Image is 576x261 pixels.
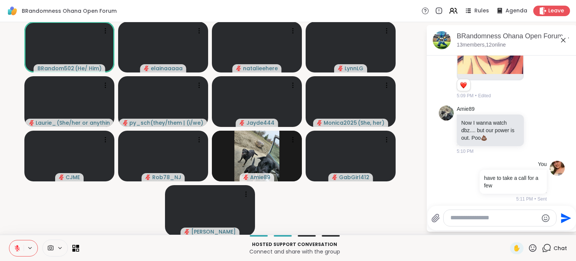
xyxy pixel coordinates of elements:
img: ShareWell Logomark [6,5,19,17]
span: audio-muted [317,120,322,125]
span: audio-muted [59,175,64,180]
span: GabGirl412 [339,173,369,181]
img: https://sharewell-space-live.sfo3.digitaloceanspaces.com/user-generated/c3bd44a5-f966-4702-9748-c... [439,106,454,121]
span: audio-muted [332,175,337,180]
span: [PERSON_NAME] [191,228,236,235]
span: 5:11 PM [516,196,533,202]
span: Leave [548,7,564,15]
span: 5:10 PM [457,148,474,155]
span: audio-muted [29,120,34,125]
span: ✋ [513,244,520,253]
span: Rob78_NJ [152,173,181,181]
span: CJME [66,173,80,181]
span: • [475,92,477,99]
span: Jayde444 [246,119,274,127]
p: 13 members, 12 online [457,41,506,49]
span: audio-muted [236,66,241,71]
div: BRandomness Ohana Open Forum, [DATE] [457,32,571,41]
button: Send [556,210,573,226]
img: https://sharewell-space-live.sfo3.digitaloceanspaces.com/user-generated/b06f800e-e85b-4edd-a3a5-6... [550,161,565,176]
span: Laurie_Ru [36,119,56,127]
button: Reactions: love [459,82,467,88]
span: natalieehere [243,65,278,72]
span: • [534,196,536,202]
p: Connect and share with the group [84,248,505,255]
span: Sent [537,196,547,202]
span: Rules [474,7,489,15]
span: audio-muted [240,120,245,125]
span: py_sch [129,119,150,127]
div: Reaction list [457,79,470,91]
span: Chat [553,244,567,252]
span: elainaaaaa [151,65,183,72]
span: ( She/her or anything else ) [57,119,110,127]
span: audio-muted [338,66,343,71]
p: Hosted support conversation [84,241,505,248]
button: Emoji picker [541,214,550,223]
span: audio-muted [144,66,149,71]
span: BRandom502 [37,65,74,72]
span: BRandomness Ohana Open Forum [22,7,117,15]
span: Agenda [505,7,527,15]
span: audio-muted [123,120,128,125]
a: Amie89 [457,106,474,113]
img: Amie89 [234,131,279,181]
p: have to take a call for a few [484,174,542,189]
span: 5:09 PM [457,92,474,99]
span: Monica2025 [324,119,357,127]
p: Now I wanna watch dbz.... but our power is out. Poo [461,119,519,142]
span: ( He/ Him ) [75,65,102,72]
span: audio-muted [184,229,190,234]
h4: You [538,161,547,168]
span: Amie89 [250,173,270,181]
span: audio-muted [145,175,151,180]
span: audio-muted [243,175,249,180]
span: LynnLG [345,65,363,72]
span: ( She, her ) [358,119,384,127]
textarea: Type your message [450,214,538,222]
span: Edited [478,92,491,99]
span: ( they/them | (i/we) ) [150,119,204,127]
img: BRandomness Ohana Open Forum, Oct 11 [433,31,451,49]
span: 💩 [481,135,487,141]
